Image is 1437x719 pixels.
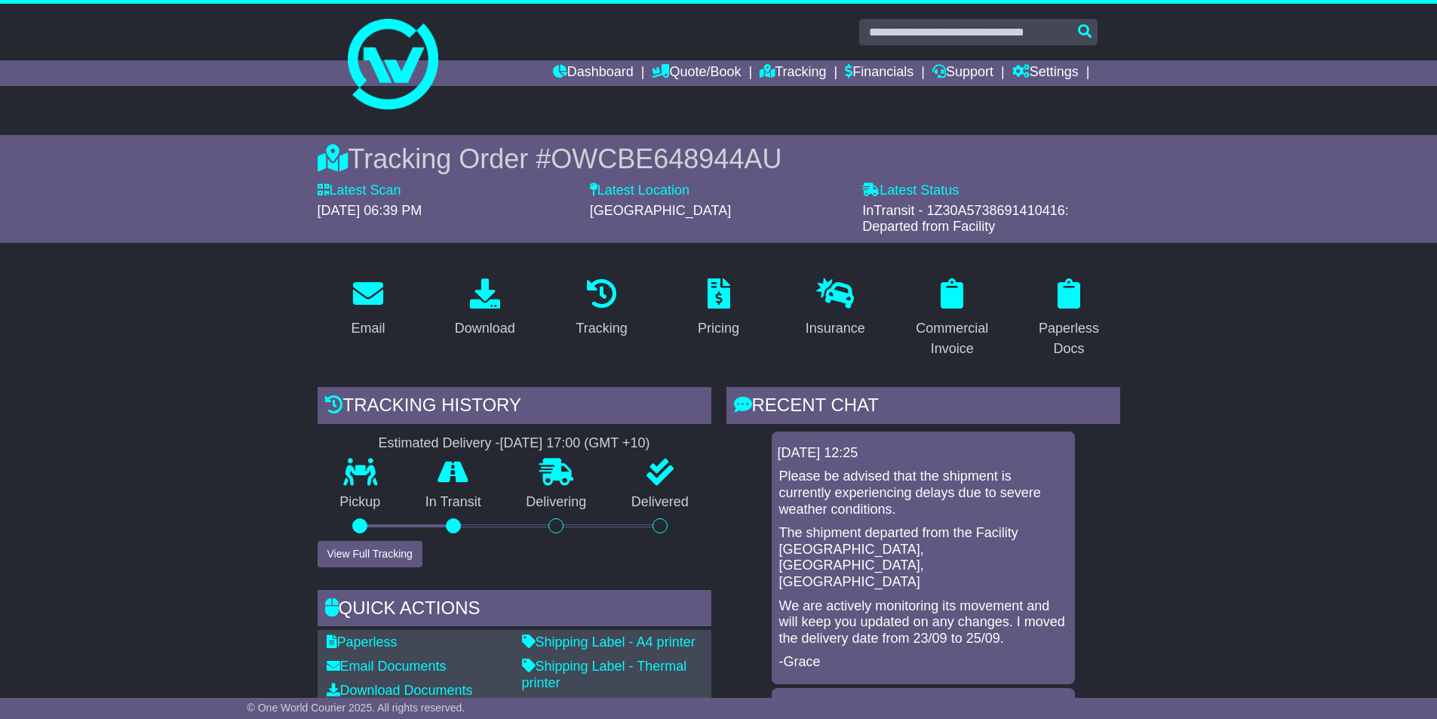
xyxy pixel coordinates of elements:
a: Paperless [327,635,398,650]
a: Financials [845,60,913,86]
p: Pickup [318,494,404,511]
p: We are actively monitoring its movement and will keep you updated on any changes. I moved the del... [779,598,1067,647]
a: Paperless Docs [1018,273,1120,364]
a: Download Documents [327,683,473,698]
div: RECENT CHAT [726,387,1120,428]
label: Latest Status [862,183,959,199]
div: Tracking history [318,387,711,428]
p: Delivered [609,494,711,511]
div: Paperless Docs [1028,318,1110,359]
div: Quick Actions [318,590,711,631]
label: Latest Scan [318,183,401,199]
div: Insurance [806,318,865,339]
p: Delivering [504,494,609,511]
span: InTransit - 1Z30A5738691410416: Departed from Facility [862,203,1069,235]
span: [DATE] 06:39 PM [318,203,422,218]
p: In Transit [403,494,504,511]
a: Quote/Book [652,60,741,86]
a: Shipping Label - A4 printer [522,635,695,650]
a: Download [445,273,525,344]
a: Email [341,273,395,344]
div: Tracking Order # [318,143,1120,175]
div: Email [351,318,385,339]
span: [GEOGRAPHIC_DATA] [590,203,731,218]
a: Shipping Label - Thermal printer [522,659,687,690]
div: Estimated Delivery - [318,435,711,452]
div: [DATE] 17:00 (GMT +10) [500,435,650,452]
a: Dashboard [553,60,634,86]
div: Commercial Invoice [911,318,993,359]
div: Pricing [698,318,739,339]
a: Email Documents [327,659,447,674]
a: Tracking [566,273,637,344]
p: Please be advised that the shipment is currently experiencing delays due to severe weather condit... [779,469,1067,518]
div: Download [455,318,515,339]
p: The shipment departed from the Facility [GEOGRAPHIC_DATA], [GEOGRAPHIC_DATA], [GEOGRAPHIC_DATA] [779,525,1067,590]
span: © One World Courier 2025. All rights reserved. [247,702,465,714]
p: -Grace [779,654,1067,671]
div: Tracking [576,318,627,339]
a: Commercial Invoice [901,273,1003,364]
a: Settings [1012,60,1079,86]
a: Support [932,60,993,86]
span: OWCBE648944AU [551,143,781,174]
button: View Full Tracking [318,541,422,567]
a: Tracking [760,60,826,86]
a: Pricing [688,273,749,344]
div: [DATE] 12:25 [778,445,1069,462]
label: Latest Location [590,183,689,199]
a: Insurance [796,273,875,344]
